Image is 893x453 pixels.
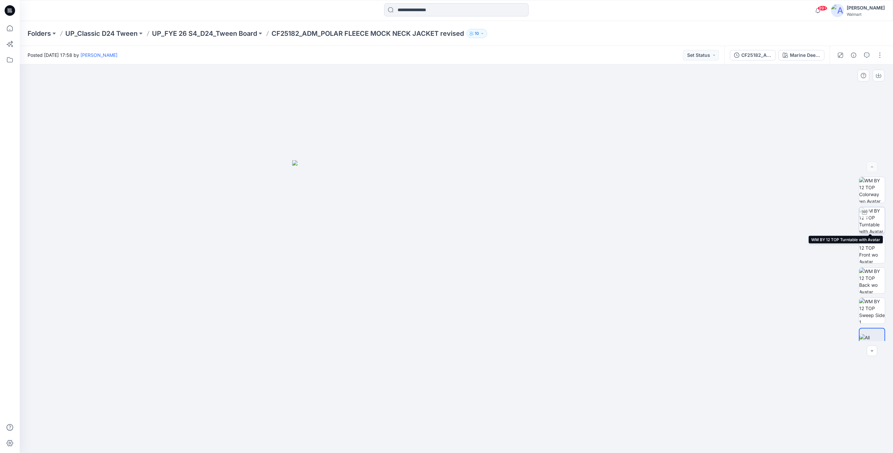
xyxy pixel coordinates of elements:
[859,298,885,324] img: WM BY 12 TOP Sweep Side 1
[475,30,479,37] p: 10
[80,52,118,58] a: [PERSON_NAME]
[831,4,844,17] img: avatar
[28,52,118,58] span: Posted [DATE] 17:58 by
[859,177,885,203] img: WM BY 12 TOP Colorway wo Avatar
[730,50,776,60] button: CF25182_ADM_POLAR FLEECE MOCK NECK JACKET revised
[272,29,464,38] p: CF25182_ADM_POLAR FLEECE MOCK NECK JACKET revised
[860,334,884,348] img: All colorways
[848,50,859,60] button: Details
[741,52,772,59] div: CF25182_ADM_POLAR FLEECE MOCK NECK JACKET revised
[790,52,820,59] div: Marine Deep / Vanilla Dream
[859,207,885,233] img: WM BY 12 TOP Turntable with Avatar
[859,268,885,293] img: WM BY 12 TOP Back wo Avatar
[778,50,824,60] button: Marine Deep / Vanilla Dream
[152,29,257,38] a: UP_FYE 26 S4_D24_Tween Board
[847,4,885,12] div: [PERSON_NAME]
[28,29,51,38] a: Folders
[467,29,487,38] button: 10
[817,6,827,11] span: 99+
[847,12,885,17] div: Walmart
[65,29,138,38] a: UP_Classic D24 Tween
[859,238,885,263] img: WM BY 12 TOP Front wo Avatar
